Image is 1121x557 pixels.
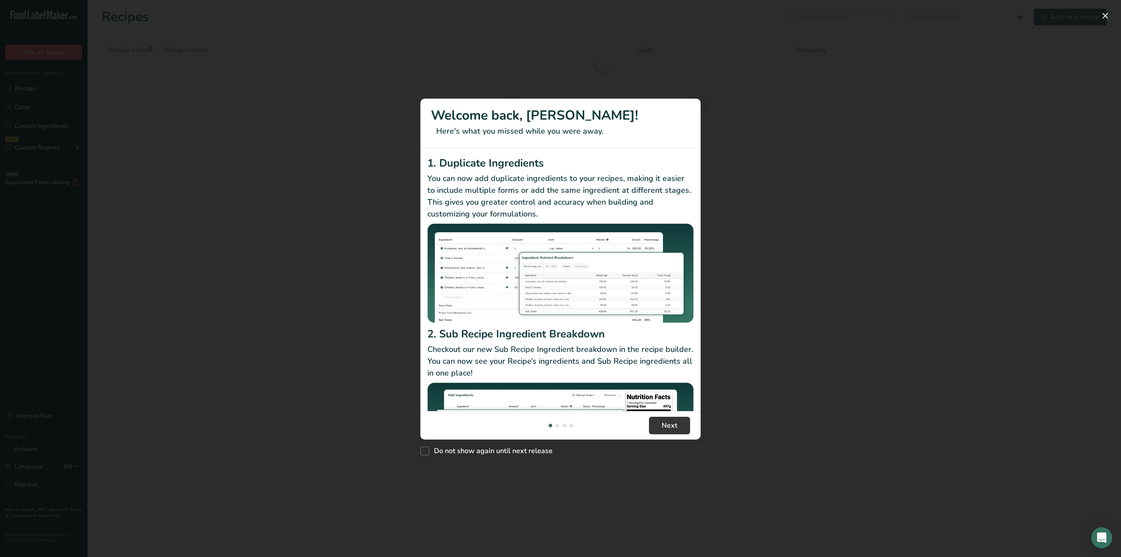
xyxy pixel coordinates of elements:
[427,224,694,323] img: Duplicate Ingredients
[427,173,694,220] p: You can now add duplicate ingredients to your recipes, making it easier to include multiple forms...
[662,420,677,431] span: Next
[427,344,694,379] p: Checkout our new Sub Recipe Ingredient breakdown in the recipe builder. You can now see your Reci...
[1091,527,1112,548] div: Open Intercom Messenger
[431,125,690,137] p: Here's what you missed while you were away.
[427,326,694,342] h2: 2. Sub Recipe Ingredient Breakdown
[649,417,690,434] button: Next
[429,447,553,455] span: Do not show again until next release
[427,383,694,482] img: Sub Recipe Ingredient Breakdown
[427,155,694,171] h2: 1. Duplicate Ingredients
[431,106,690,125] h1: Welcome back, [PERSON_NAME]!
